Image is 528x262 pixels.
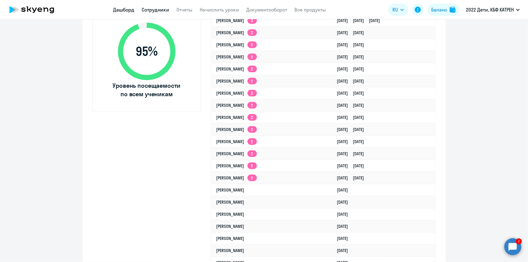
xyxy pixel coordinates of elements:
[216,248,244,253] a: [PERSON_NAME]
[248,29,257,36] app-skyeng-badge: 2
[247,7,287,13] a: Документооборот
[428,4,459,16] button: Балансbalance
[112,44,182,59] span: 95 %
[337,151,369,156] a: [DATE][DATE]
[337,127,369,132] a: [DATE][DATE]
[337,42,369,47] a: [DATE][DATE]
[216,90,257,96] a: [PERSON_NAME]2
[216,18,257,23] a: [PERSON_NAME]3
[216,224,244,229] a: [PERSON_NAME]
[216,236,244,241] a: [PERSON_NAME]
[177,7,193,13] a: Отчеты
[388,4,408,16] button: RU
[200,7,239,13] a: Начислить уроки
[466,6,514,13] p: 2022 Дети, КБФ КАТРЕН
[337,199,353,205] a: [DATE]
[392,6,398,13] span: RU
[216,175,257,181] a: [PERSON_NAME]2
[295,7,326,13] a: Все продукты
[337,90,369,96] a: [DATE][DATE]
[248,102,257,109] app-skyeng-badge: 2
[216,187,244,193] a: [PERSON_NAME]
[337,66,369,72] a: [DATE][DATE]
[216,151,257,156] a: [PERSON_NAME]2
[248,126,257,133] app-skyeng-badge: 2
[248,90,257,97] app-skyeng-badge: 2
[450,7,456,13] img: balance
[142,7,169,13] a: Сотрудники
[248,162,257,169] app-skyeng-badge: 2
[248,78,257,84] app-skyeng-badge: 2
[337,30,369,35] a: [DATE][DATE]
[337,224,353,229] a: [DATE]
[216,199,244,205] a: [PERSON_NAME]
[337,175,369,181] a: [DATE][DATE]
[431,6,447,13] div: Баланс
[216,54,257,60] a: [PERSON_NAME]2
[248,175,257,181] app-skyeng-badge: 2
[248,150,257,157] app-skyeng-badge: 2
[216,211,244,217] a: [PERSON_NAME]
[337,211,353,217] a: [DATE]
[248,66,257,72] app-skyeng-badge: 2
[337,78,369,84] a: [DATE][DATE]
[216,103,257,108] a: [PERSON_NAME]2
[113,7,135,13] a: Дашборд
[216,30,257,35] a: [PERSON_NAME]2
[337,54,369,60] a: [DATE][DATE]
[112,81,182,98] span: Уровень посещаемости по всем ученикам
[248,41,257,48] app-skyeng-badge: 2
[337,18,385,23] a: [DATE][DATE][DATE]
[337,139,369,144] a: [DATE][DATE]
[337,163,369,169] a: [DATE][DATE]
[216,139,257,144] a: [PERSON_NAME]2
[248,17,257,24] app-skyeng-badge: 3
[216,66,257,72] a: [PERSON_NAME]2
[216,127,257,132] a: [PERSON_NAME]2
[337,115,369,120] a: [DATE][DATE]
[337,187,353,193] a: [DATE]
[248,114,257,121] app-skyeng-badge: 2
[216,42,257,47] a: [PERSON_NAME]2
[216,78,257,84] a: [PERSON_NAME]2
[337,248,353,253] a: [DATE]
[216,163,257,169] a: [PERSON_NAME]2
[337,103,369,108] a: [DATE][DATE]
[216,115,257,120] a: [PERSON_NAME]2
[248,138,257,145] app-skyeng-badge: 2
[337,236,353,241] a: [DATE]
[463,2,523,17] button: 2022 Дети, КБФ КАТРЕН
[248,54,257,60] app-skyeng-badge: 2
